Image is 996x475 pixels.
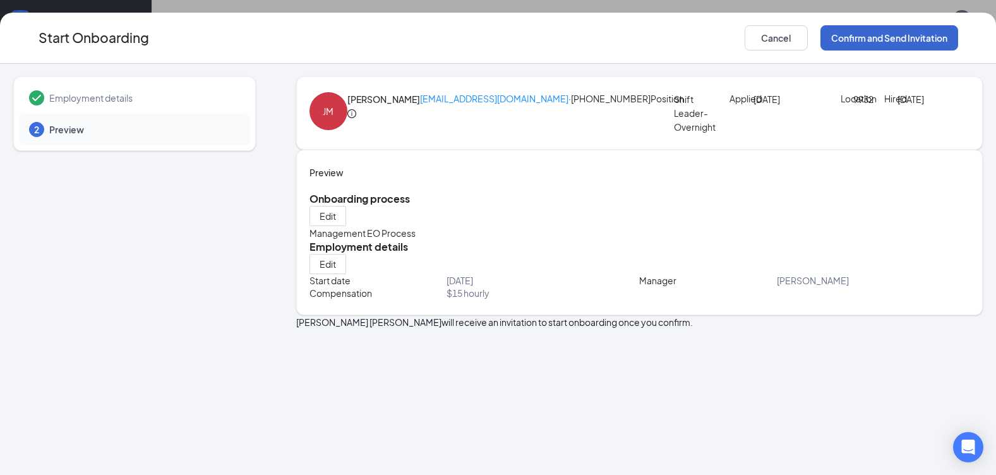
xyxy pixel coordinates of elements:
span: Edit [320,258,336,270]
svg: Checkmark [29,90,44,105]
p: Compensation [309,287,447,299]
p: [DATE] [753,92,801,106]
button: Edit [309,254,346,274]
p: Shift Leader- Overnight [674,92,721,134]
span: 2 [34,123,39,136]
h4: [PERSON_NAME] [347,92,420,106]
h4: Preview [309,165,970,179]
h3: Start Onboarding [39,27,149,48]
div: JM [323,104,333,118]
p: 9932 [853,92,880,106]
h5: Onboarding process [309,192,970,206]
p: Start date [309,274,447,287]
p: [DATE] [447,274,639,287]
p: Hired [884,92,897,105]
a: [EMAIL_ADDRESS][DOMAIN_NAME] [420,93,568,104]
span: Edit [320,210,336,222]
button: Edit [309,206,346,226]
div: Open Intercom Messenger [953,432,983,462]
p: Applied [729,92,753,105]
p: [DATE] [897,92,924,106]
p: Position [651,92,675,105]
p: [PERSON_NAME] [777,274,969,287]
h5: Employment details [309,240,970,254]
p: $ 15 hourly [447,287,639,299]
p: · [PHONE_NUMBER] [420,92,651,121]
span: Management EO Process [309,227,416,239]
span: info-circle [347,109,356,118]
span: Preview [49,123,237,136]
p: Location [841,92,854,105]
span: Employment details [49,92,237,104]
button: Confirm and Send Invitation [820,25,958,51]
p: Manager [639,274,777,287]
p: [PERSON_NAME] [PERSON_NAME] will receive an invitation to start onboarding once you confirm. [296,315,983,329]
button: Cancel [745,25,808,51]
